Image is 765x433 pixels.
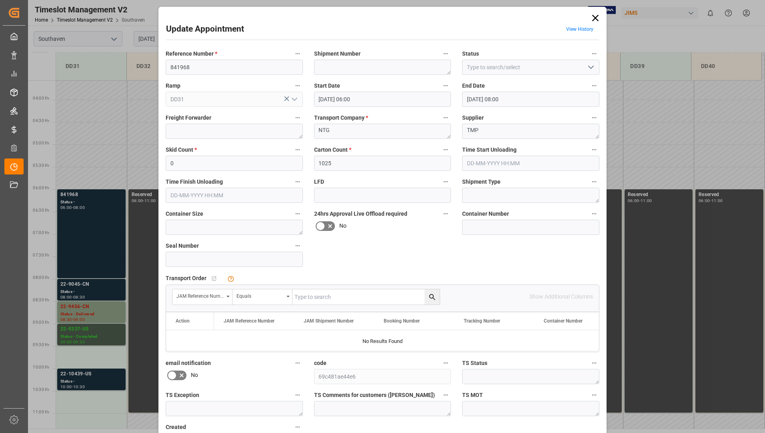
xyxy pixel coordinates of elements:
span: JAM Shipment Number [304,318,354,324]
button: Seal Number [292,241,303,251]
button: open menu [584,61,596,74]
button: email notification [292,358,303,368]
button: Shipment Number [441,48,451,59]
button: Start Date [441,80,451,91]
button: 24hrs Approval Live Offload required [441,208,451,219]
button: open menu [288,93,300,106]
span: Shipment Number [314,50,360,58]
span: TS Exception [166,391,199,399]
span: Status [462,50,479,58]
span: Reference Number [166,50,217,58]
input: DD-MM-YYYY HH:MM [462,156,599,171]
span: email notification [166,359,211,367]
span: End Date [462,82,485,90]
span: 24hrs Approval Live Offload required [314,210,407,218]
button: Created [292,422,303,432]
button: Container Number [589,208,599,219]
button: Ramp [292,80,303,91]
div: Action [176,318,190,324]
input: DD-MM-YYYY HH:MM [166,188,303,203]
span: No [191,371,198,379]
span: TS Comments for customers ([PERSON_NAME]) [314,391,435,399]
span: Freight Forwarder [166,114,211,122]
textarea: NTG [314,124,451,139]
button: Freight Forwarder [292,112,303,123]
span: Container Number [544,318,583,324]
button: Container Size [292,208,303,219]
button: Time Finish Unloading [292,176,303,187]
input: Type to search [292,289,440,305]
button: TS MOT [589,390,599,400]
a: View History [566,26,593,32]
button: LFD [441,176,451,187]
button: End Date [589,80,599,91]
span: Transport Company [314,114,368,122]
button: TS Status [589,358,599,368]
button: Skid Count * [292,144,303,155]
span: Booking Number [384,318,420,324]
button: Carton Count * [441,144,451,155]
span: Time Finish Unloading [166,178,223,186]
input: Type to search/select [166,92,303,107]
span: Transport Order [166,274,206,283]
button: Supplier [589,112,599,123]
h2: Update Appointment [166,23,244,36]
input: Type to search/select [462,60,599,75]
button: Status [589,48,599,59]
button: open menu [172,289,232,305]
span: Start Date [314,82,340,90]
span: Supplier [462,114,484,122]
span: code [314,359,326,367]
div: Equals [236,291,284,300]
button: TS Comments for customers ([PERSON_NAME]) [441,390,451,400]
span: Time Start Unloading [462,146,517,154]
span: JAM Reference Number [224,318,274,324]
span: Ramp [166,82,180,90]
textarea: TMP [462,124,599,139]
div: JAM Reference Number [176,291,224,300]
button: search button [425,289,440,305]
button: TS Exception [292,390,303,400]
button: Reference Number * [292,48,303,59]
span: TS MOT [462,391,483,399]
span: TS Status [462,359,487,367]
span: Tracking Number [464,318,500,324]
button: Shipment Type [589,176,599,187]
button: Time Start Unloading [589,144,599,155]
span: Skid Count [166,146,197,154]
span: Shipment Type [462,178,501,186]
button: Transport Company * [441,112,451,123]
button: open menu [232,289,292,305]
span: Created [166,423,186,431]
input: DD-MM-YYYY HH:MM [314,92,451,107]
span: Carton Count [314,146,351,154]
span: Container Size [166,210,203,218]
button: code [441,358,451,368]
span: LFD [314,178,324,186]
span: Seal Number [166,242,199,250]
input: DD-MM-YYYY HH:MM [462,92,599,107]
span: Container Number [462,210,509,218]
span: No [339,222,346,230]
